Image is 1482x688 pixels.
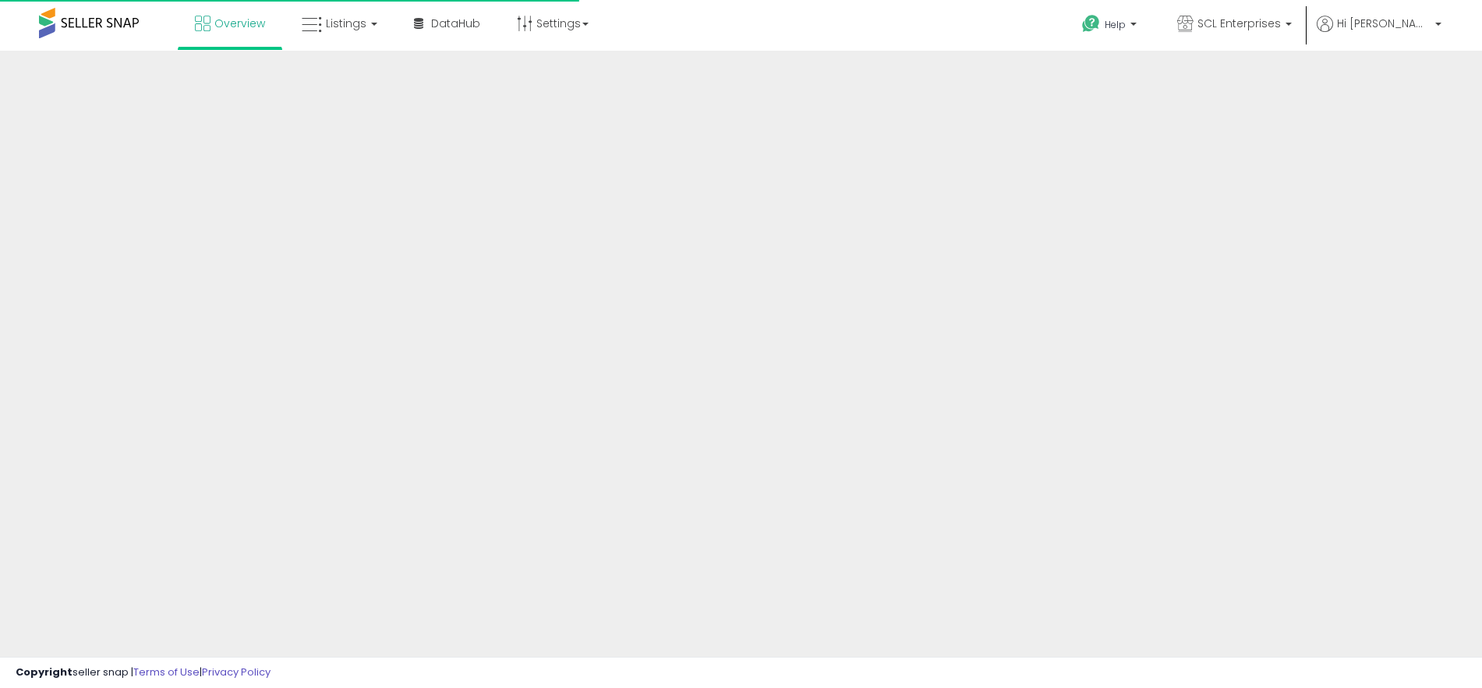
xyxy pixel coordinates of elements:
[1105,18,1126,31] span: Help
[1337,16,1431,31] span: Hi [PERSON_NAME]
[326,16,366,31] span: Listings
[214,16,265,31] span: Overview
[1317,16,1441,51] a: Hi [PERSON_NAME]
[16,665,73,679] strong: Copyright
[431,16,480,31] span: DataHub
[1197,16,1281,31] span: SCL Enterprises
[1081,14,1101,34] i: Get Help
[16,665,271,680] div: seller snap | |
[1070,2,1152,51] a: Help
[202,665,271,679] a: Privacy Policy
[133,665,200,679] a: Terms of Use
